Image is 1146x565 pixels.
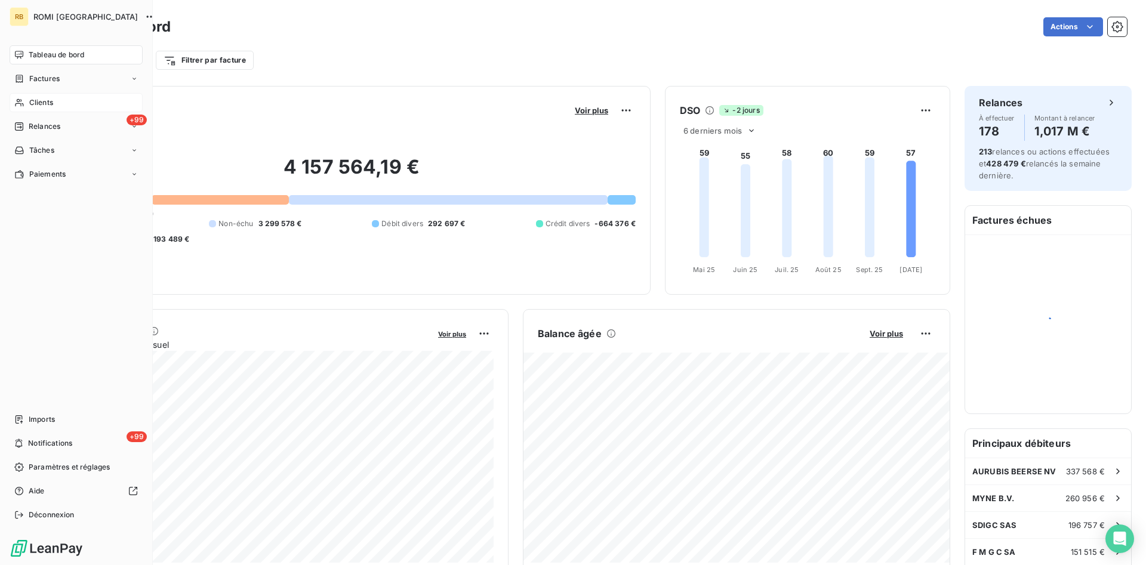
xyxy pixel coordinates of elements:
button: Actions [1043,17,1103,36]
span: Imports [29,414,55,425]
span: ROMI [GEOGRAPHIC_DATA] [33,12,138,21]
tspan: [DATE] [899,265,922,274]
h6: Relances [979,95,1022,110]
span: 337 568 € [1066,467,1105,476]
h6: DSO [680,103,700,118]
span: Déconnexion [29,510,75,520]
span: -2 jours [719,105,763,116]
span: Aide [29,486,45,496]
span: 260 956 € [1065,493,1105,503]
span: Crédit divers [546,218,590,229]
div: Open Intercom Messenger [1105,524,1134,553]
tspan: Mai 25 [693,265,715,274]
span: -664 376 € [594,218,636,229]
span: MYNE B.V. [972,493,1014,503]
span: À effectuer [979,115,1015,122]
span: Paramètres et réglages [29,462,110,473]
button: Filtrer par facture [156,51,254,70]
button: Voir plus [571,105,612,116]
h4: 1,017 M € [1034,122,1095,141]
span: Relances [29,121,60,132]
span: Tableau de bord [29,50,84,60]
span: Non-échu [218,218,253,229]
span: Notifications [28,438,72,449]
span: 3 299 578 € [258,218,302,229]
div: RB [10,7,29,26]
tspan: Sept. 25 [856,265,883,274]
tspan: Août 25 [815,265,842,274]
span: AURUBIS BEERSE NV [972,467,1056,476]
span: Montant à relancer [1034,115,1095,122]
span: Voir plus [870,329,903,338]
span: 6 derniers mois [683,126,742,135]
span: Débit divers [381,218,423,229]
span: Voir plus [575,106,608,115]
span: relances ou actions effectuées et relancés la semaine dernière. [979,147,1110,180]
span: 292 697 € [428,218,465,229]
span: +99 [127,115,147,125]
tspan: Juil. 25 [775,265,799,274]
button: Voir plus [435,328,470,339]
span: Tâches [29,145,54,156]
span: F M G C SA [972,547,1016,557]
a: Aide [10,481,143,501]
span: 196 757 € [1068,520,1105,530]
img: Logo LeanPay [10,539,84,558]
tspan: Juin 25 [733,265,757,274]
span: 428 479 € [986,159,1025,168]
span: 213 [979,147,992,156]
h6: Balance âgée [538,326,602,341]
span: Clients [29,97,53,108]
h2: 4 157 564,19 € [67,155,636,191]
span: Voir plus [438,330,466,338]
h6: Principaux débiteurs [965,429,1131,458]
span: +99 [127,431,147,442]
span: Chiffre d'affaires mensuel [67,338,430,351]
span: Factures [29,73,60,84]
span: SDIGC SAS [972,520,1016,530]
h4: 178 [979,122,1015,141]
span: Paiements [29,169,66,180]
h6: Factures échues [965,206,1131,234]
span: -193 489 € [150,234,190,245]
button: Voir plus [866,328,907,339]
span: 151 515 € [1071,547,1105,557]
